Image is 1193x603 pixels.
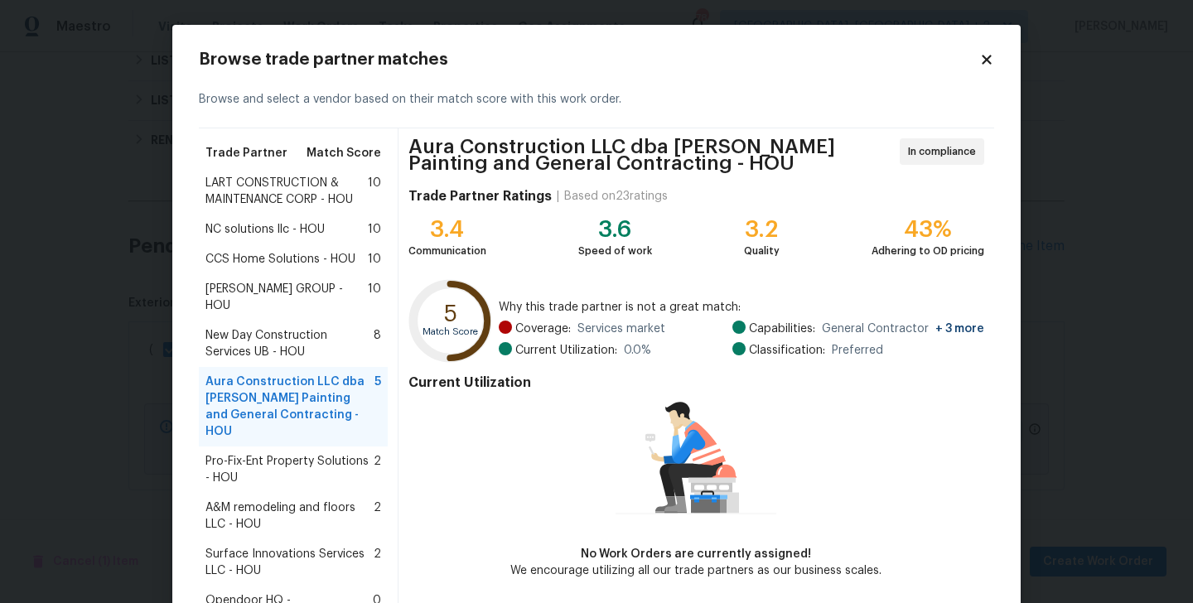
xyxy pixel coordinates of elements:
span: 5 [374,374,381,440]
div: We encourage utilizing all our trade partners as our business scales. [510,562,881,579]
span: [PERSON_NAME] GROUP - HOU [205,281,368,314]
span: 2 [374,546,381,579]
div: Communication [408,243,486,259]
span: In compliance [908,143,983,160]
span: 10 [368,175,381,208]
div: Adhering to OD pricing [872,243,984,259]
span: Coverage: [515,321,571,337]
div: 3.6 [578,221,652,238]
span: NC solutions llc - HOU [205,221,325,238]
text: Match Score [423,327,478,336]
span: CCS Home Solutions - HOU [205,251,355,268]
span: Preferred [832,342,883,359]
text: 5 [444,302,457,326]
div: 43% [872,221,984,238]
span: 2 [374,453,381,486]
span: 2 [374,499,381,533]
div: Browse and select a vendor based on their match score with this work order. [199,71,994,128]
div: | [552,188,564,205]
span: 10 [368,221,381,238]
span: 8 [374,327,381,360]
span: Match Score [307,145,381,162]
span: Capabilities: [749,321,815,337]
span: 10 [368,281,381,314]
span: General Contractor [822,321,984,337]
span: Why this trade partner is not a great match: [499,299,984,316]
span: + 3 more [935,323,984,335]
span: Trade Partner [205,145,287,162]
div: Based on 23 ratings [564,188,668,205]
span: 10 [368,251,381,268]
span: A&M remodeling and floors LLC - HOU [205,499,374,533]
span: Current Utilization: [515,342,617,359]
span: Pro-Fix-Ent Property Solutions - HOU [205,453,374,486]
div: 3.2 [744,221,780,238]
h4: Trade Partner Ratings [408,188,552,205]
span: Aura Construction LLC dba [PERSON_NAME] Painting and General Contracting - HOU [205,374,374,440]
span: 0.0 % [624,342,651,359]
h4: Current Utilization [408,374,984,391]
span: Services market [577,321,665,337]
span: Surface Innovations Services LLC - HOU [205,546,374,579]
div: Speed of work [578,243,652,259]
div: Quality [744,243,780,259]
span: LART CONSTRUCTION & MAINTENANCE CORP - HOU [205,175,368,208]
div: No Work Orders are currently assigned! [510,546,881,562]
span: New Day Construction Services UB - HOU [205,327,374,360]
div: 3.4 [408,221,486,238]
span: Classification: [749,342,825,359]
h2: Browse trade partner matches [199,51,979,68]
span: Aura Construction LLC dba [PERSON_NAME] Painting and General Contracting - HOU [408,138,895,171]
